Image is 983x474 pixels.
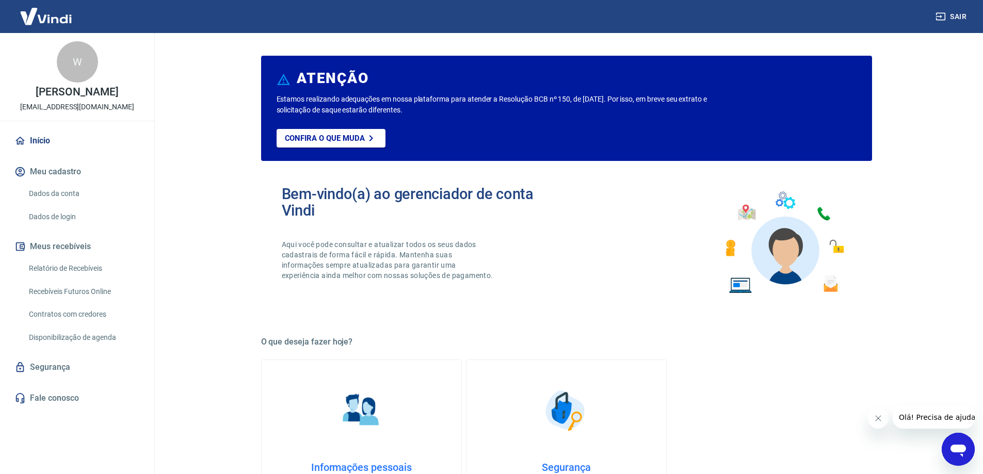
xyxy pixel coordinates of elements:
[277,129,385,148] a: Confira o que muda
[335,385,387,436] img: Informações pessoais
[868,408,889,429] iframe: Fechar mensagem
[261,337,872,347] h5: O que deseja fazer hoje?
[933,7,971,26] button: Sair
[25,258,142,279] a: Relatório de Recebíveis
[540,385,592,436] img: Segurança
[297,73,368,84] h6: ATENÇÃO
[282,186,567,219] h2: Bem-vindo(a) ao gerenciador de conta Vindi
[277,94,740,116] p: Estamos realizando adequações em nossa plataforma para atender a Resolução BCB nº 150, de [DATE]....
[12,356,142,379] a: Segurança
[20,102,134,112] p: [EMAIL_ADDRESS][DOMAIN_NAME]
[716,186,851,300] img: Imagem de um avatar masculino com diversos icones exemplificando as funcionalidades do gerenciado...
[36,87,118,97] p: [PERSON_NAME]
[483,461,650,473] h4: Segurança
[12,160,142,183] button: Meu cadastro
[25,304,142,325] a: Contratos com credores
[25,183,142,204] a: Dados da conta
[25,281,142,302] a: Recebíveis Futuros Online
[12,235,142,258] button: Meus recebíveis
[282,239,495,281] p: Aqui você pode consultar e atualizar todos os seus dados cadastrais de forma fácil e rápida. Mant...
[25,206,142,227] a: Dados de login
[285,134,365,143] p: Confira o que muda
[57,41,98,83] div: W
[12,129,142,152] a: Início
[942,433,975,466] iframe: Botão para abrir a janela de mensagens
[893,406,975,429] iframe: Mensagem da empresa
[278,461,445,473] h4: Informações pessoais
[12,387,142,410] a: Fale conosco
[12,1,79,32] img: Vindi
[25,327,142,348] a: Disponibilização de agenda
[6,7,87,15] span: Olá! Precisa de ajuda?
